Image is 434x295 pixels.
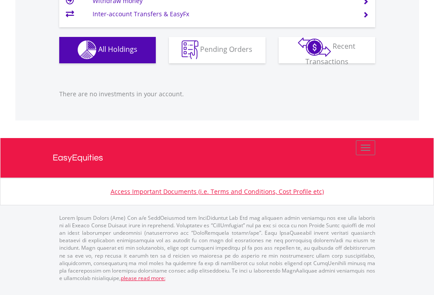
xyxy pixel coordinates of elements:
img: holdings-wht.png [78,40,97,59]
span: All Holdings [98,44,137,54]
img: transactions-zar-wht.png [298,37,331,57]
p: There are no investments in your account. [59,90,375,98]
button: Recent Transactions [279,37,375,63]
button: All Holdings [59,37,156,63]
a: EasyEquities [53,138,382,178]
a: Access Important Documents (i.e. Terms and Conditions, Cost Profile etc) [111,187,324,196]
p: Lorem Ipsum Dolors (Ame) Con a/e SeddOeiusmod tem InciDiduntut Lab Etd mag aliquaen admin veniamq... [59,214,375,282]
img: pending_instructions-wht.png [182,40,198,59]
td: Inter-account Transfers & EasyFx [93,7,352,21]
span: Recent Transactions [305,41,356,66]
button: Pending Orders [169,37,265,63]
a: please read more: [121,274,165,282]
span: Pending Orders [200,44,252,54]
